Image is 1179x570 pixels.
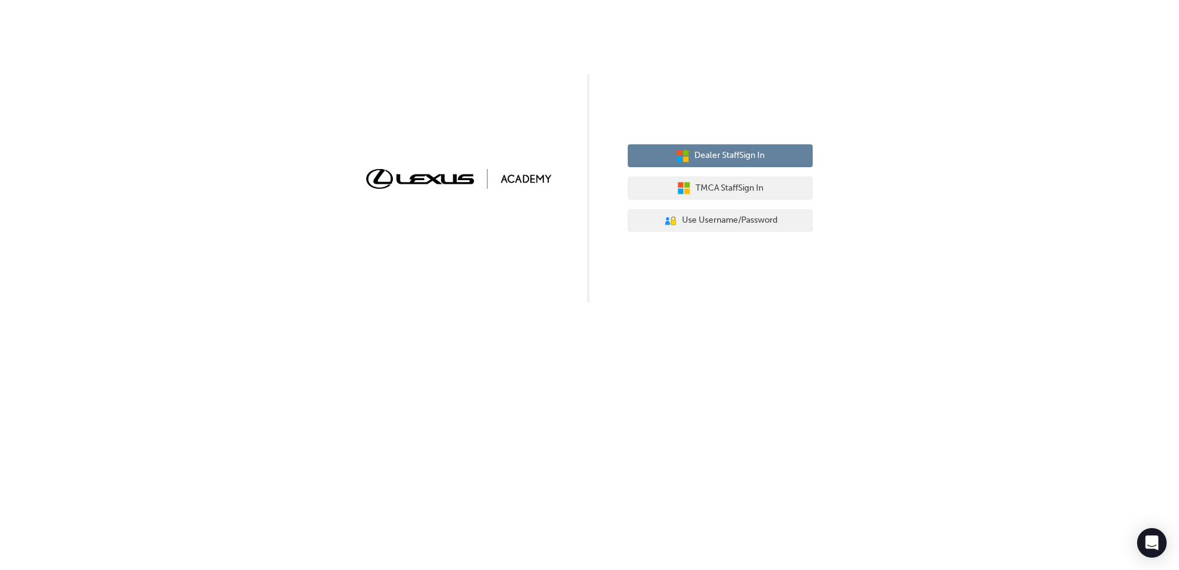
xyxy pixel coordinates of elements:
span: TMCA Staff Sign In [696,181,763,196]
span: Use Username/Password [682,213,778,228]
img: Trak [366,169,551,188]
button: TMCA StaffSign In [628,176,813,200]
span: Dealer Staff Sign In [694,149,765,163]
button: Dealer StaffSign In [628,144,813,168]
div: Open Intercom Messenger [1137,528,1167,558]
button: Use Username/Password [628,209,813,233]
